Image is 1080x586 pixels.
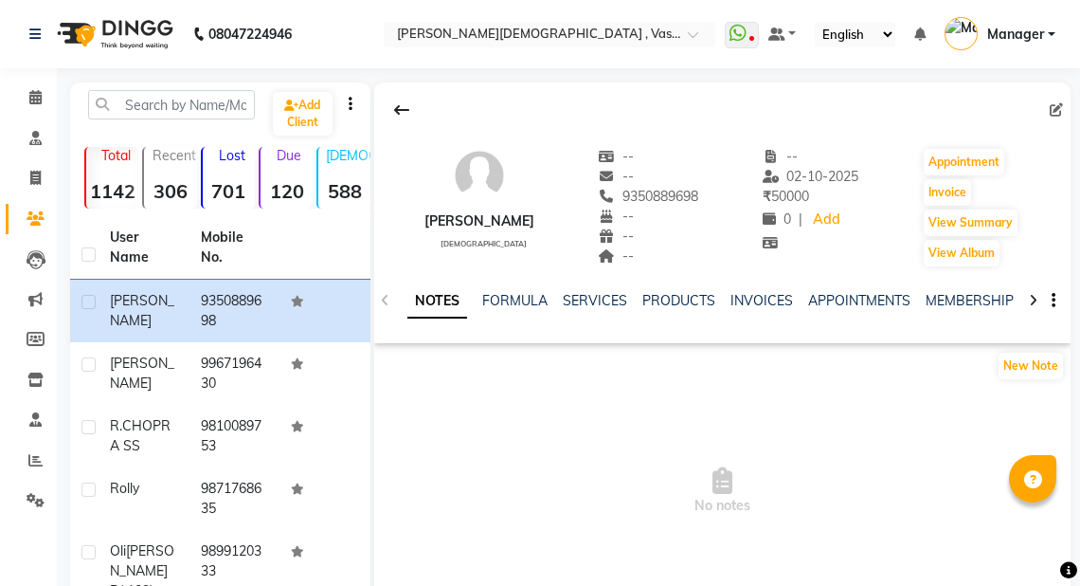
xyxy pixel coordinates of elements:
span: [DEMOGRAPHIC_DATA] [441,239,527,248]
span: No notes [374,396,1071,586]
span: R.CHOPRA SS [110,417,171,454]
span: 50000 [763,188,809,205]
a: MEMBERSHIP [926,292,1014,309]
iframe: chat widget [1000,510,1061,567]
span: -- [599,228,635,245]
strong: 306 [144,179,196,203]
span: -- [599,247,635,265]
span: 0 [763,211,791,228]
img: logo [48,8,178,61]
td: 9810089753 [189,405,280,467]
strong: 1142 [86,179,138,203]
button: Invoice [924,179,971,206]
button: View Summary [924,210,1017,236]
a: INVOICES [730,292,793,309]
span: -- [599,148,635,165]
a: FORMULA [482,292,548,309]
span: Manager [987,25,1044,45]
span: [PERSON_NAME] [110,355,174,392]
p: Recent [152,147,196,164]
strong: 588 [318,179,370,203]
div: [PERSON_NAME] [424,211,534,231]
strong: 120 [261,179,313,203]
div: Back to Client [382,92,422,128]
span: 9350889698 [599,188,699,205]
span: Rolly [110,480,139,497]
span: [PERSON_NAME] [110,292,174,329]
p: Due [264,147,313,164]
span: oli [110,542,126,559]
td: 9967196430 [189,342,280,405]
img: avatar [451,147,508,204]
strong: 701 [203,179,255,203]
button: Appointment [924,149,1004,175]
th: User Name [99,216,189,280]
span: | [799,210,802,229]
img: Manager [945,17,978,50]
button: New Note [999,353,1063,379]
button: View Album [924,240,999,266]
p: Total [94,147,138,164]
a: Add Client [273,92,333,136]
td: 9871768635 [189,467,280,530]
span: 02-10-2025 [763,168,859,185]
a: NOTES [407,284,467,319]
a: Add [810,207,843,233]
span: -- [599,208,635,225]
span: -- [763,148,799,165]
a: SERVICES [563,292,627,309]
b: 08047224946 [208,8,292,61]
p: Lost [210,147,255,164]
span: ₹ [763,188,771,205]
a: APPOINTMENTS [808,292,910,309]
span: -- [599,168,635,185]
td: 9350889698 [189,280,280,342]
input: Search by Name/Mobile/Email/Code [88,90,255,119]
p: [DEMOGRAPHIC_DATA] [326,147,370,164]
th: Mobile No. [189,216,280,280]
a: PRODUCTS [642,292,715,309]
